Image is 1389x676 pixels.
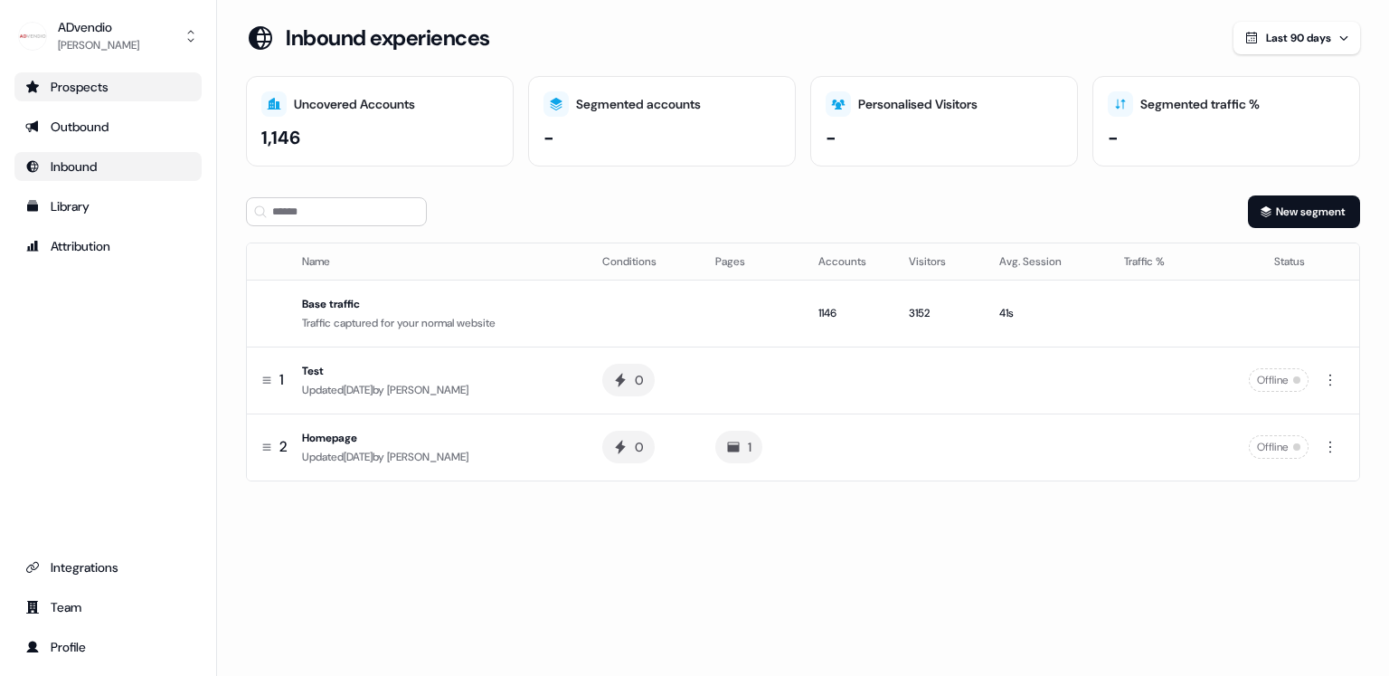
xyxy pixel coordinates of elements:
div: Segmented accounts [576,95,701,114]
div: Prospects [25,78,191,96]
div: Updated [DATE] by [302,381,573,399]
div: Offline [1249,368,1309,392]
span: [PERSON_NAME] [387,383,468,397]
div: - [543,124,554,151]
button: ADvendio[PERSON_NAME] [14,14,202,58]
div: 0 [635,371,644,389]
div: Outbound [25,118,191,136]
a: Go to attribution [14,232,202,261]
div: Status [1219,252,1306,271]
div: - [826,124,836,151]
div: Base traffic [302,295,573,313]
div: ADvendio [58,18,139,36]
button: New segment [1248,195,1360,228]
div: Inbound [25,157,191,176]
div: 0 [635,438,644,456]
span: [PERSON_NAME] [387,450,468,464]
div: 3152 [909,304,970,322]
div: Segmented traffic % [1140,95,1260,114]
th: Avg. Session [985,243,1109,280]
button: 1 [715,431,762,463]
h3: Inbound experiences [286,24,490,52]
div: Personalised Visitors [858,95,978,114]
div: 41s [999,304,1094,322]
button: Last 90 days [1233,22,1360,54]
div: 1,146 [261,124,300,151]
div: Test [302,362,573,380]
div: Updated [DATE] by [302,448,573,466]
div: Traffic captured for your normal website [302,314,573,332]
a: Go to templates [14,192,202,221]
div: [PERSON_NAME] [58,36,139,54]
div: 1146 [818,304,880,322]
div: 1 [748,438,751,456]
div: - [1108,124,1119,151]
th: Traffic % [1110,243,1205,280]
a: Go to integrations [14,553,202,582]
span: 1 [279,370,284,390]
div: Uncovered Accounts [294,95,415,114]
a: Go to team [14,593,202,622]
div: Integrations [25,558,191,576]
div: Homepage [302,429,573,447]
th: Accounts [804,243,894,280]
div: Library [25,197,191,215]
div: Offline [1249,435,1309,459]
th: Name [295,243,588,280]
span: Last 90 days [1266,31,1331,45]
div: Team [25,598,191,616]
th: Pages [701,243,804,280]
a: Go to prospects [14,72,202,101]
a: Go to Inbound [14,152,202,181]
th: Visitors [894,243,985,280]
span: 2 [279,437,288,457]
div: Profile [25,638,191,656]
th: Conditions [588,243,701,280]
div: Attribution [25,237,191,255]
a: Go to outbound experience [14,112,202,141]
a: Go to profile [14,633,202,662]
